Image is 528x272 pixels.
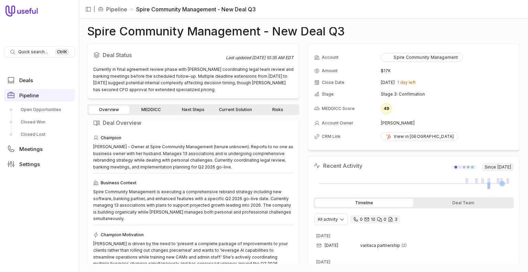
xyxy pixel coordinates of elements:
[93,5,95,13] span: |
[322,120,353,126] span: Account Owner
[173,106,213,114] a: Next Steps
[381,132,458,141] a: View in [GEOGRAPHIC_DATA]
[4,129,75,140] a: Closed Lost
[381,89,513,100] td: Stage 3: Confirmation
[4,89,75,101] a: Pipeline
[83,4,93,14] button: Collapse sidebar
[215,106,256,114] a: Current Solution
[322,68,338,74] span: Amount
[19,93,39,98] span: Pipeline
[93,188,294,222] div: Spire Community Management is executing a comprehensive rebrand strategy including new software, ...
[322,80,344,85] span: Close Date
[19,162,40,167] span: Settings
[385,55,458,60] div: Spire Community Management
[322,134,341,139] span: CRM Link
[4,143,75,155] a: Meetings
[257,106,298,114] a: Risks
[397,80,416,85] span: 1 day left
[316,259,330,264] time: [DATE]
[381,80,395,85] time: [DATE]
[482,163,514,171] span: Since
[93,117,294,128] h2: Deal Overview
[401,243,407,248] span: 2 emails in thread
[4,117,75,128] a: Closed Won
[19,146,43,152] span: Meetings
[4,104,75,115] a: Open Opportunities
[4,74,75,86] a: Deals
[106,5,127,13] a: Pipeline
[19,78,33,83] span: Deals
[93,66,294,93] div: Currently in final agreement review phase with [PERSON_NAME] coordinating legal team review and b...
[381,65,513,76] td: $17K
[93,134,294,142] div: Champion
[381,53,462,62] button: Spire Community Management
[55,48,69,55] kbd: Ctrl K
[316,233,330,238] time: [DATE]
[130,5,256,13] li: Spire Community Management - New Deal Q3
[381,118,513,129] td: [PERSON_NAME]
[497,164,511,170] time: [DATE]
[381,103,392,114] div: 49
[350,215,400,224] div: 0 calls and 10 email threads
[385,134,454,139] div: View in [GEOGRAPHIC_DATA]
[93,143,294,170] div: [PERSON_NAME] - Owner at Spire Community Management (tenure unknown). Reports to no one as busine...
[4,158,75,170] a: Settings
[93,231,294,239] div: Champion Motivation
[18,49,48,55] span: Quick search...
[322,91,334,97] span: Stage
[322,106,355,111] span: MEDDICC Score
[89,106,129,114] a: Overview
[131,106,171,114] a: MEDDICC
[4,104,75,140] div: Pipeline submenu
[252,55,294,60] time: [DATE] 10:35 AM EDT
[313,162,362,170] h2: Recent Activity
[322,55,339,60] span: Account
[315,199,413,207] div: Timeline
[324,243,338,248] time: [DATE]
[226,55,294,61] div: Last updated
[93,179,294,187] div: Business Context
[87,27,345,35] h1: Spire Community Management - New Deal Q3
[360,243,400,248] span: vantaca partnership
[93,50,226,61] h2: Deal Status
[415,199,513,207] div: Deal Team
